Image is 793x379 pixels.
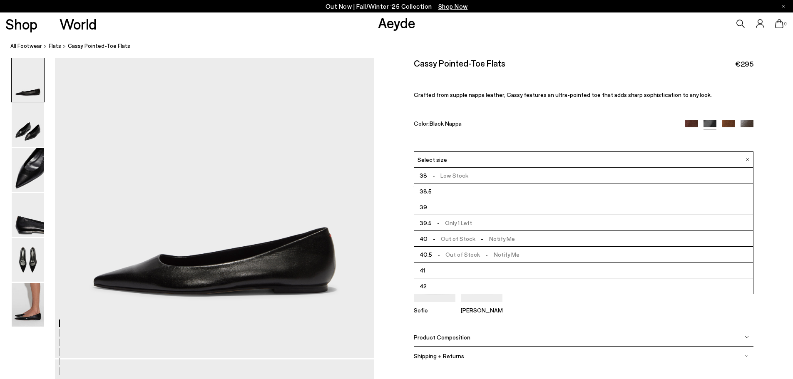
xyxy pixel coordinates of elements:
[432,219,445,226] span: -
[420,249,432,260] span: 40.5
[60,17,97,31] a: World
[428,235,441,242] span: -
[427,172,440,179] span: -
[414,296,455,314] a: Sofie Leather Ankle Boots Sofie
[12,103,44,147] img: Cassy Pointed-Toe Flats - Image 2
[418,155,447,164] span: Select size
[735,59,753,69] span: €295
[480,251,493,258] span: -
[10,35,793,58] nav: breadcrumb
[12,283,44,327] img: Cassy Pointed-Toe Flats - Image 6
[326,1,468,12] p: Out Now | Fall/Winter ‘25 Collection
[461,296,502,314] a: Clara Pointed-Toe Pumps [PERSON_NAME]
[414,352,464,359] span: Shipping + Returns
[414,91,753,98] p: Crafted from supple nappa leather, Cassy features an ultra-pointed toe that adds sharp sophistica...
[420,218,432,228] span: 39.5
[12,193,44,237] img: Cassy Pointed-Toe Flats - Image 4
[420,265,425,275] span: 41
[432,249,520,260] span: Out of Stock Notify Me
[414,58,505,68] h2: Cassy Pointed-Toe Flats
[475,235,489,242] span: -
[432,251,445,258] span: -
[49,42,61,50] a: flats
[68,42,130,50] span: Cassy Pointed-Toe Flats
[414,307,455,314] p: Sofie
[420,281,427,291] span: 42
[420,186,432,196] span: 38.5
[745,354,749,358] img: svg%3E
[420,202,427,212] span: 39
[432,218,472,228] span: Only 1 Left
[775,19,783,28] a: 0
[745,335,749,339] img: svg%3E
[414,334,470,341] span: Product Composition
[428,233,515,244] span: Out of Stock Notify Me
[12,148,44,192] img: Cassy Pointed-Toe Flats - Image 3
[783,22,788,26] span: 0
[430,120,462,127] span: Black Nappa
[49,42,61,49] span: flats
[10,42,42,50] a: All Footwear
[420,170,427,181] span: 38
[5,17,37,31] a: Shop
[12,58,44,102] img: Cassy Pointed-Toe Flats - Image 1
[378,14,415,31] a: Aeyde
[420,233,428,244] span: 40
[414,120,674,129] div: Color:
[427,170,468,181] span: Low Stock
[12,238,44,282] img: Cassy Pointed-Toe Flats - Image 5
[438,2,468,10] span: Navigate to /collections/new-in
[461,307,502,314] p: [PERSON_NAME]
